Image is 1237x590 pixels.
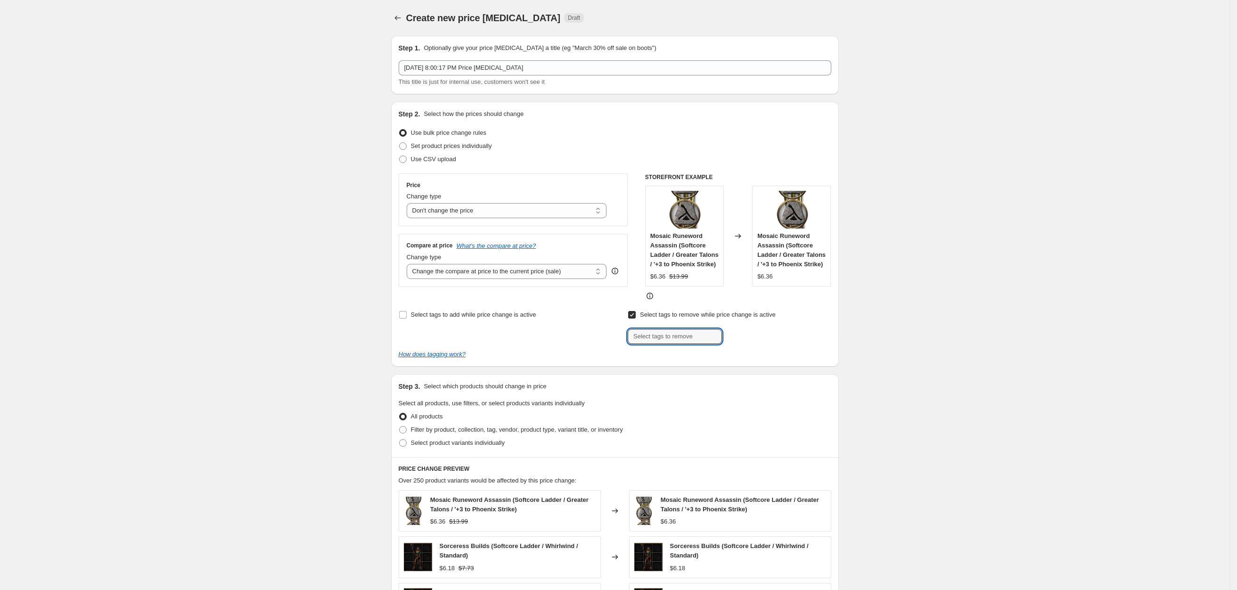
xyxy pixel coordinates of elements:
div: $6.36 [661,517,676,526]
span: Filter by product, collection, tag, vendor, product type, variant title, or inventory [411,426,623,433]
img: GTPS_07fb3c4b-b24d-4e98-8715-31be8426bde8_80x.png [404,497,423,525]
span: Create new price [MEDICAL_DATA] [406,13,561,23]
strike: $13.99 [669,272,688,281]
h2: Step 2. [399,109,420,119]
span: Over 250 product variants would be affected by this price change: [399,477,577,484]
span: Use CSV upload [411,156,456,163]
div: $6.36 [430,517,446,526]
span: Sorceress Builds (Softcore Ladder / Whirlwind / Standard) [440,542,578,559]
span: All products [411,413,443,420]
span: Change type [407,193,442,200]
span: This title is just for internal use, customers won't see it [399,78,545,85]
div: $6.36 [757,272,773,281]
span: Mosaic Runeword Assassin (Softcore Ladder / Greater Talons / '+3 to Phoenix Strike) [430,496,589,513]
img: GTPS_07fb3c4b-b24d-4e98-8715-31be8426bde8_80x.png [634,497,653,525]
img: sorceress-builds-d2bits-11857_80x.png [634,543,663,571]
h3: Compare at price [407,242,453,249]
span: Mosaic Runeword Assassin (Softcore Ladder / Greater Talons / '+3 to Phoenix Strike) [757,232,826,268]
p: Optionally give your price [MEDICAL_DATA] a title (eg "March 30% off sale on boots") [424,43,656,53]
img: GTPS_07fb3c4b-b24d-4e98-8715-31be8426bde8_80x.png [665,191,703,229]
span: Draft [568,14,580,22]
span: Change type [407,254,442,261]
span: Mosaic Runeword Assassin (Softcore Ladder / Greater Talons / '+3 to Phoenix Strike) [661,496,819,513]
p: Select which products should change in price [424,382,546,391]
span: Select tags to add while price change is active [411,311,536,318]
h2: Step 1. [399,43,420,53]
button: What's the compare at price? [457,242,536,249]
button: Price change jobs [391,11,404,25]
img: GTPS_07fb3c4b-b24d-4e98-8715-31be8426bde8_80x.png [773,191,811,229]
img: sorceress-builds-d2bits-11857_80x.png [404,543,432,571]
h3: Price [407,181,420,189]
input: Select tags to remove [628,329,722,344]
h2: Step 3. [399,382,420,391]
a: How does tagging work? [399,351,466,358]
input: 30% off holiday sale [399,60,831,75]
strike: $7.73 [459,564,474,573]
span: Mosaic Runeword Assassin (Softcore Ladder / Greater Talons / '+3 to Phoenix Strike) [650,232,719,268]
span: Select tags to remove while price change is active [640,311,776,318]
span: Use bulk price change rules [411,129,486,136]
div: $6.18 [670,564,686,573]
span: Sorceress Builds (Softcore Ladder / Whirlwind / Standard) [670,542,809,559]
h6: PRICE CHANGE PREVIEW [399,465,831,473]
span: Select all products, use filters, or select products variants individually [399,400,585,407]
span: Select product variants individually [411,439,505,446]
div: $6.36 [650,272,666,281]
span: Set product prices individually [411,142,492,149]
h6: STOREFRONT EXAMPLE [645,173,831,181]
p: Select how the prices should change [424,109,524,119]
div: $6.18 [440,564,455,573]
div: help [610,266,620,276]
strike: $13.99 [449,517,468,526]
